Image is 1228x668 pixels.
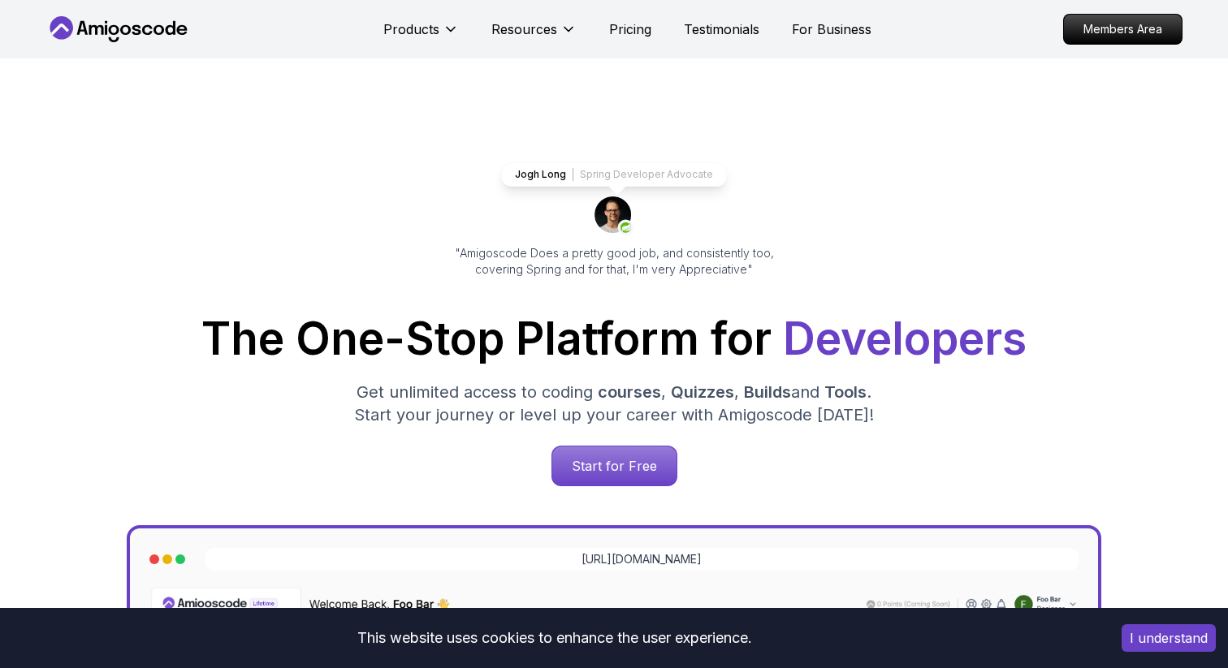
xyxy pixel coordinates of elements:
[609,19,651,39] a: Pricing
[383,19,439,39] p: Products
[491,19,577,52] button: Resources
[671,382,734,402] span: Quizzes
[491,19,557,39] p: Resources
[341,381,887,426] p: Get unlimited access to coding , , and . Start your journey or level up your career with Amigosco...
[580,168,713,181] p: Spring Developer Advocate
[1122,624,1216,652] button: Accept cookies
[744,382,791,402] span: Builds
[1064,15,1182,44] p: Members Area
[552,446,677,485] p: Start for Free
[595,196,633,235] img: josh long
[792,19,871,39] a: For Business
[582,551,702,567] a: [URL][DOMAIN_NAME]
[515,168,566,181] p: Jogh Long
[12,620,1097,656] div: This website uses cookies to enhance the user experience.
[1063,14,1183,45] a: Members Area
[598,382,661,402] span: courses
[432,245,796,278] p: "Amigoscode Does a pretty good job, and consistently too, covering Spring and for that, I'm very ...
[58,317,1170,361] h1: The One-Stop Platform for
[783,312,1027,365] span: Developers
[383,19,459,52] button: Products
[684,19,759,39] a: Testimonials
[551,446,677,486] a: Start for Free
[824,382,867,402] span: Tools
